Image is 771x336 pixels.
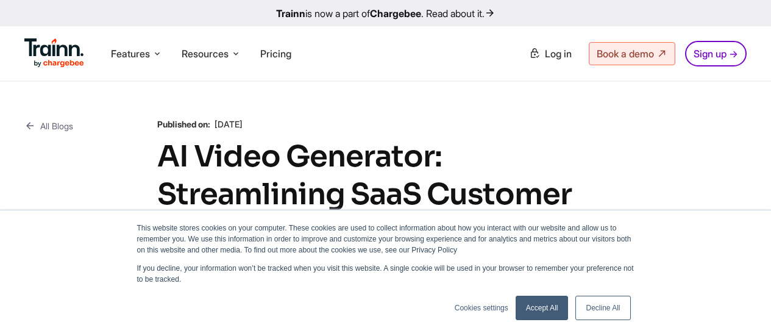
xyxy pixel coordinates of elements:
iframe: Chat Widget [710,277,771,336]
p: This website stores cookies on your computer. These cookies are used to collect information about... [137,223,634,256]
b: Published on: [157,119,210,129]
a: Pricing [260,48,291,60]
span: Resources [182,47,229,60]
b: Trainn [276,7,305,20]
span: [DATE] [215,119,243,129]
a: Sign up → [685,41,747,66]
h1: AI Video Generator: Streamlining SaaS Customer Education Content [157,138,614,251]
a: Cookies settings [455,302,508,313]
span: Book a demo [597,48,654,60]
a: Decline All [575,296,630,320]
p: If you decline, your information won’t be tracked when you visit this website. A single cookie wi... [137,263,634,285]
a: Book a demo [589,42,675,65]
a: Log in [522,43,579,65]
span: Features [111,47,150,60]
a: Accept All [516,296,569,320]
b: Chargebee [370,7,421,20]
span: Log in [545,48,572,60]
img: Trainn Logo [24,38,84,68]
a: All Blogs [24,118,73,134]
